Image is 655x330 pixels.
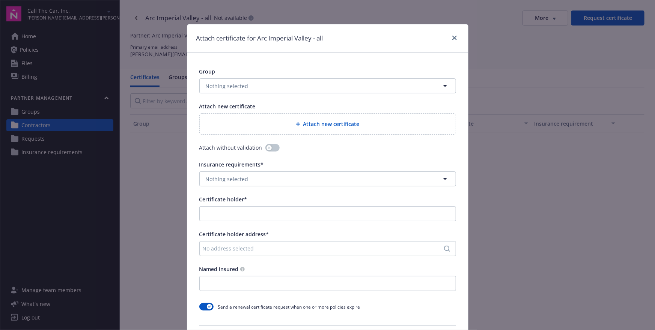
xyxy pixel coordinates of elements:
[199,78,456,93] button: Nothing selected
[203,244,445,252] div: No address selected
[450,33,459,42] a: close
[199,144,262,151] span: Attach without validation
[218,304,360,310] span: Send a renewal certificate request when one or more policies expire
[206,82,248,90] span: Nothing selected
[199,196,247,203] span: Certificate holder*
[206,175,248,183] span: Nothing selected
[199,113,456,135] div: Attach new certificate
[199,68,215,75] span: Group
[199,241,456,256] button: No address selected
[199,231,269,238] span: Certificate holder address*
[303,120,360,128] span: Attach new certificate
[199,161,264,168] span: Insurance requirements*
[199,171,456,186] button: Nothing selected
[199,265,239,273] span: Named insured
[196,33,323,43] h1: Attach certificate for Arc Imperial Valley - all
[444,246,450,252] svg: Search
[199,103,256,110] span: Attach new certificate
